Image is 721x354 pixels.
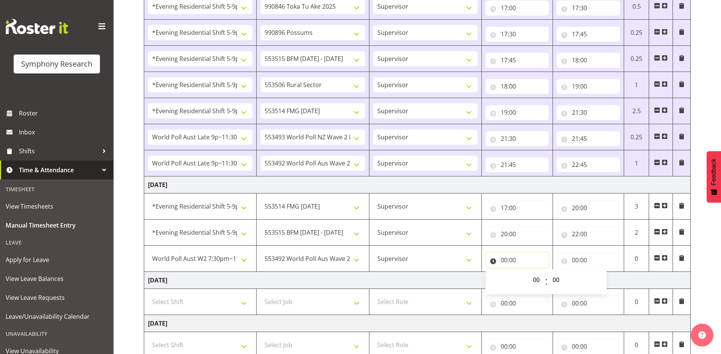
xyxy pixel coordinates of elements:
[557,79,620,94] input: Click to select...
[624,46,649,72] td: 0.25
[6,220,108,231] span: Manual Timesheet Entry
[21,58,92,70] div: Symphony Research
[624,220,649,246] td: 2
[624,193,649,220] td: 3
[2,216,112,235] a: Manual Timesheet Entry
[6,311,108,322] span: Leave/Unavailability Calendar
[698,331,706,339] img: help-xxl-2.png
[707,151,721,203] button: Feedback - Show survey
[557,0,620,16] input: Click to select...
[486,27,549,42] input: Click to select...
[19,164,98,176] span: Time & Attendance
[6,201,108,212] span: View Timesheets
[6,273,108,284] span: View Leave Balances
[6,292,108,303] span: View Leave Requests
[624,124,649,150] td: 0.25
[2,269,112,288] a: View Leave Balances
[19,126,110,138] span: Inbox
[557,296,620,311] input: Click to select...
[144,315,691,332] td: [DATE]
[557,27,620,42] input: Click to select...
[19,145,98,157] span: Shifts
[710,159,717,185] span: Feedback
[486,53,549,68] input: Click to select...
[624,72,649,98] td: 1
[624,246,649,272] td: 0
[2,181,112,197] div: Timesheet
[2,326,112,342] div: Unavailability
[557,53,620,68] input: Click to select...
[486,105,549,120] input: Click to select...
[6,254,108,265] span: Apply for Leave
[545,272,548,291] span: :
[624,150,649,176] td: 1
[557,339,620,354] input: Click to select...
[557,157,620,172] input: Click to select...
[624,98,649,124] td: 2.5
[624,20,649,46] td: 0.25
[557,226,620,242] input: Click to select...
[486,79,549,94] input: Click to select...
[19,108,110,119] span: Roster
[557,253,620,268] input: Click to select...
[2,250,112,269] a: Apply for Leave
[2,197,112,216] a: View Timesheets
[624,289,649,315] td: 0
[486,157,549,172] input: Click to select...
[486,296,549,311] input: Click to select...
[486,339,549,354] input: Click to select...
[557,105,620,120] input: Click to select...
[486,200,549,215] input: Click to select...
[2,288,112,307] a: View Leave Requests
[2,307,112,326] a: Leave/Unavailability Calendar
[144,272,691,289] td: [DATE]
[486,226,549,242] input: Click to select...
[2,235,112,250] div: Leave
[6,19,68,34] img: Rosterit website logo
[144,176,691,193] td: [DATE]
[486,0,549,16] input: Click to select...
[557,200,620,215] input: Click to select...
[486,131,549,146] input: Click to select...
[557,131,620,146] input: Click to select...
[486,253,549,268] input: Click to select...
